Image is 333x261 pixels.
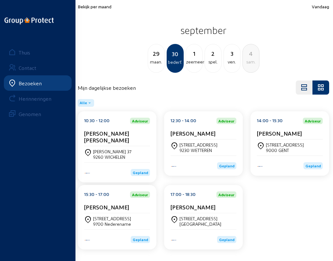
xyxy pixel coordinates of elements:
[249,50,253,57] font: 4
[93,221,131,227] font: 9700 Nederename
[208,59,218,64] font: spel.
[180,142,217,147] font: [STREET_ADDRESS]
[19,96,51,102] font: Herinneringen
[231,50,233,57] font: 3
[132,119,148,123] font: Adviseur
[78,4,111,9] font: Bekijk per maand
[93,154,125,160] font: 9260 WICHELEN
[257,165,263,167] img: Aqua Protect
[246,59,256,64] font: sam.
[172,50,178,57] font: 30
[4,106,72,122] a: Genomen
[93,216,131,221] font: [STREET_ADDRESS]
[218,119,234,123] font: Adviseur
[180,147,212,153] font: 9230 WETTEREN
[4,91,72,106] a: Herinneringen
[219,237,234,242] font: Gepland
[180,221,221,227] font: [GEOGRAPHIC_DATA]
[171,191,196,197] font: 17:00 - 18:30
[180,24,226,36] font: september
[180,216,217,221] font: [STREET_ADDRESS]
[153,50,160,57] font: 29
[133,170,148,175] font: Gepland
[84,130,129,143] font: [PERSON_NAME] [PERSON_NAME]
[4,75,72,91] a: Bezoeken
[4,17,54,24] img: logo-oneline.png
[171,165,177,167] img: Aqua Protect
[228,59,236,64] font: ven.
[171,118,196,123] font: 12:30 - 14:00
[218,192,234,197] font: Adviseur
[305,164,321,168] font: Gepland
[132,192,148,197] font: Adviseur
[4,45,72,60] a: Thuis
[312,4,329,9] font: Vandaag
[84,204,129,210] font: [PERSON_NAME]
[168,59,182,65] font: bederf.
[193,50,195,57] font: 1
[84,191,109,197] font: 15:30 - 17:00
[150,59,162,64] font: maan.
[19,80,42,86] font: Bezoeken
[19,111,41,117] font: Genomen
[19,65,36,71] font: Contact
[305,119,321,123] font: Adviseur
[78,85,136,91] font: Mijn dagelijkse bezoeken
[266,147,289,153] font: 9000 GENT
[133,237,148,242] font: Gepland
[257,118,283,123] font: 14:00 - 15:30
[84,239,91,241] img: Aqua Protect
[19,49,30,55] font: Thuis
[219,164,234,168] font: Gepland
[257,130,302,137] font: [PERSON_NAME]
[171,239,177,241] img: Aqua Protect
[211,50,215,57] font: 2
[4,60,72,75] a: Contact
[93,149,131,154] font: [PERSON_NAME] 37
[171,204,215,210] font: [PERSON_NAME]
[84,118,110,123] font: 10:30 - 12:00
[266,142,304,147] font: [STREET_ADDRESS]
[171,130,215,137] font: [PERSON_NAME]
[84,172,91,174] img: Aqua Protect
[80,100,87,105] font: Alle
[186,59,213,64] font: zeemeermin.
